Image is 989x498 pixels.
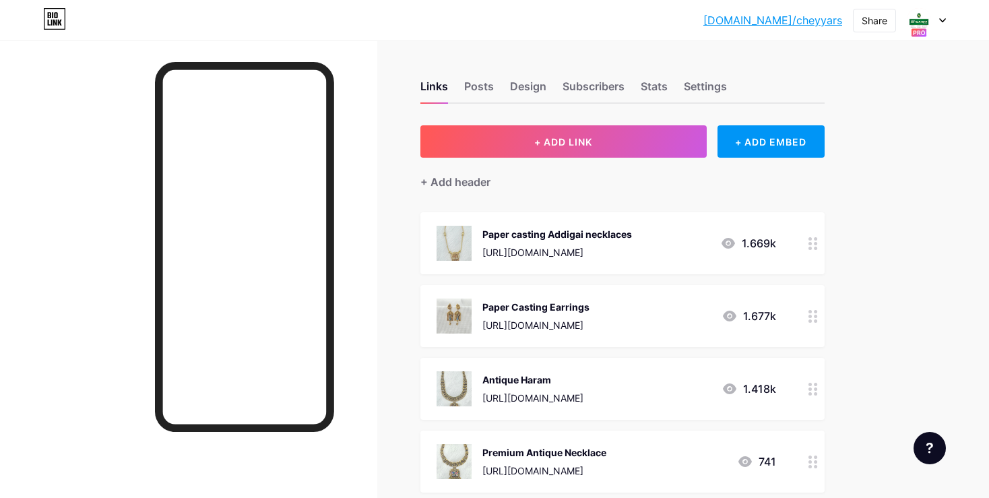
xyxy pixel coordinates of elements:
div: + ADD EMBED [717,125,825,158]
img: Antique Haram [437,371,472,406]
div: Paper Casting Earrings [482,300,589,314]
div: Paper casting Addigai necklaces [482,227,632,241]
div: [URL][DOMAIN_NAME] [482,391,583,405]
div: 1.677k [722,308,776,324]
span: + ADD LINK [534,136,592,148]
div: Antique Haram [482,373,583,387]
img: Paper casting Addigai necklaces [437,226,472,261]
div: Posts [464,78,494,102]
div: [URL][DOMAIN_NAME] [482,464,606,478]
div: Stats [641,78,668,102]
div: Premium Antique Necklace [482,445,606,460]
div: [URL][DOMAIN_NAME] [482,245,632,259]
a: [DOMAIN_NAME]/cheyyars [703,12,842,28]
div: [URL][DOMAIN_NAME] [482,318,589,332]
div: + Add header [420,174,490,190]
img: Paper Casting Earrings [437,299,472,334]
div: 741 [737,454,776,470]
div: 1.418k [722,381,776,397]
div: Links [420,78,448,102]
div: 1.669k [720,235,776,251]
button: + ADD LINK [420,125,707,158]
div: Share [862,13,887,28]
img: Cheyyar Sri Kumaran Pvt Ltd [906,7,932,33]
img: Premium Antique Necklace [437,444,472,479]
div: Design [510,78,546,102]
div: Settings [684,78,727,102]
div: Subscribers [563,78,625,102]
